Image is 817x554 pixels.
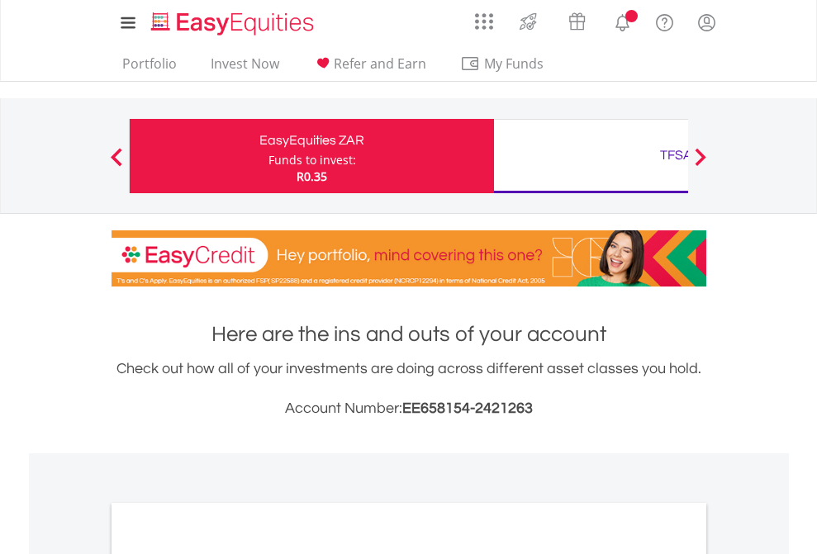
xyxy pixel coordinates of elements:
img: EasyEquities_Logo.png [148,10,321,37]
a: AppsGrid [464,4,504,31]
h1: Here are the ins and outs of your account [112,320,706,349]
span: R0.35 [297,168,327,184]
button: Previous [100,156,133,173]
a: Notifications [601,4,644,37]
div: EasyEquities ZAR [140,129,484,152]
img: EasyCredit Promotion Banner [112,230,706,286]
span: Refer and Earn [334,54,426,73]
img: thrive-v2.svg [515,8,542,35]
img: grid-menu-icon.svg [475,12,493,31]
span: My Funds [460,53,568,74]
a: FAQ's and Support [644,4,686,37]
div: Funds to invest: [268,152,356,168]
img: vouchers-v2.svg [563,8,591,35]
a: Vouchers [553,4,601,35]
div: Check out how all of your investments are doing across different asset classes you hold. [112,357,706,420]
a: Portfolio [116,55,183,81]
a: Home page [145,4,321,37]
h3: Account Number: [112,397,706,420]
a: My Profile [686,4,728,40]
span: EE658154-2421263 [402,400,533,416]
button: Next [684,156,717,173]
a: Refer and Earn [306,55,433,81]
a: Invest Now [204,55,286,81]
